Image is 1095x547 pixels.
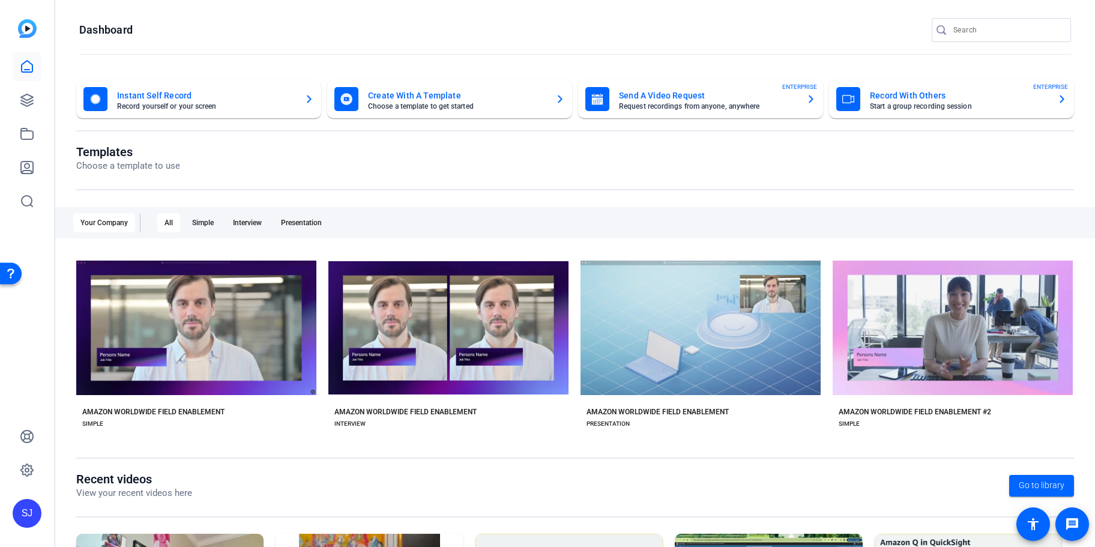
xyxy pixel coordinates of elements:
h1: Recent videos [76,472,192,486]
h1: Dashboard [79,23,133,37]
div: AMAZON WORLDWIDE FIELD ENABLEMENT #2 [839,407,991,417]
button: Send A Video RequestRequest recordings from anyone, anywhereENTERPRISE [578,80,823,118]
div: Interview [226,213,269,232]
div: Simple [185,213,221,232]
div: Your Company [73,213,135,232]
div: SJ [13,499,41,528]
mat-icon: message [1065,517,1079,531]
mat-card-subtitle: Start a group recording session [870,103,1048,110]
div: PRESENTATION [587,419,630,429]
p: Choose a template to use [76,159,180,173]
div: SIMPLE [839,419,860,429]
div: AMAZON WORLDWIDE FIELD ENABLEMENT [587,407,729,417]
input: Search [953,23,1061,37]
span: ENTERPRISE [1033,82,1068,91]
mat-card-subtitle: Choose a template to get started [368,103,546,110]
div: Presentation [274,213,329,232]
mat-card-title: Send A Video Request [619,88,797,103]
mat-card-subtitle: Record yourself or your screen [117,103,295,110]
mat-icon: accessibility [1026,517,1040,531]
mat-card-subtitle: Request recordings from anyone, anywhere [619,103,797,110]
button: Record With OthersStart a group recording sessionENTERPRISE [829,80,1074,118]
mat-card-title: Instant Self Record [117,88,295,103]
a: Go to library [1009,475,1074,497]
h1: Templates [76,145,180,159]
div: INTERVIEW [334,419,366,429]
mat-card-title: Create With A Template [368,88,546,103]
button: Create With A TemplateChoose a template to get started [327,80,572,118]
p: View your recent videos here [76,486,192,500]
mat-card-title: Record With Others [870,88,1048,103]
div: All [157,213,180,232]
span: Go to library [1019,479,1064,492]
button: Instant Self RecordRecord yourself or your screen [76,80,321,118]
div: AMAZON WORLDWIDE FIELD ENABLEMENT [82,407,225,417]
div: AMAZON WORLDWIDE FIELD ENABLEMENT [334,407,477,417]
span: ENTERPRISE [782,82,817,91]
img: blue-gradient.svg [18,19,37,38]
div: SIMPLE [82,419,103,429]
